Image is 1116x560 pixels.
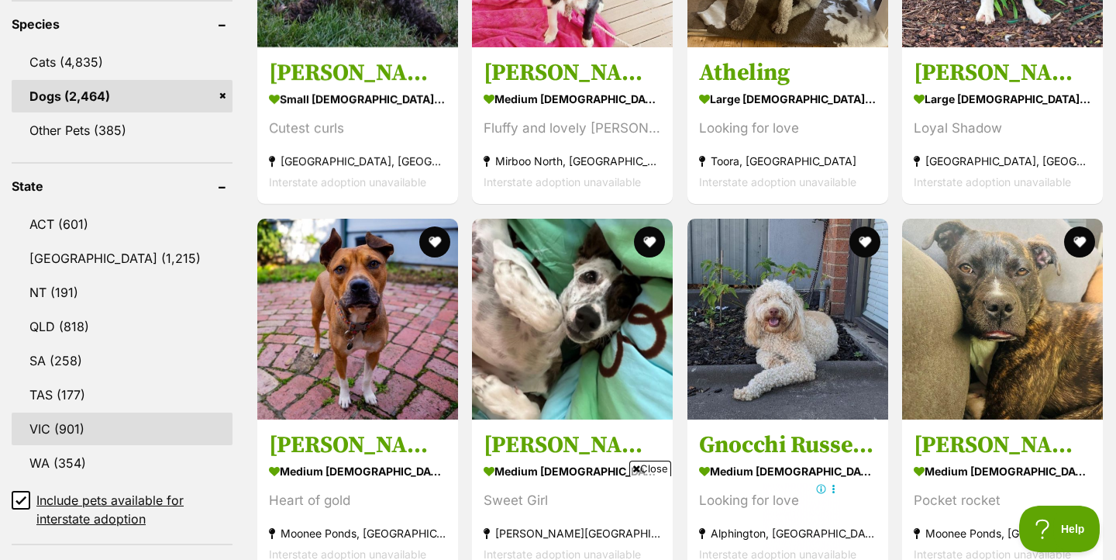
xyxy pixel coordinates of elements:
div: Fluffy and lovely [PERSON_NAME] [484,118,661,139]
h3: [PERSON_NAME] [269,430,446,460]
strong: Toora, [GEOGRAPHIC_DATA] [699,150,877,171]
div: Loyal Shadow [914,118,1091,139]
h3: [PERSON_NAME] [484,58,661,88]
strong: medium [DEMOGRAPHIC_DATA] Dog [699,460,877,482]
button: favourite [634,226,665,258]
span: Include pets available for interstate adoption [36,491,232,528]
a: [GEOGRAPHIC_DATA] (1,215) [12,242,232,275]
strong: medium [DEMOGRAPHIC_DATA] Dog [484,460,661,482]
strong: medium [DEMOGRAPHIC_DATA] Dog [269,460,446,482]
a: SA (258) [12,344,232,377]
header: State [12,179,232,193]
strong: Alphington, [GEOGRAPHIC_DATA] [699,523,877,544]
a: [PERSON_NAME] small [DEMOGRAPHIC_DATA] Dog Cutest curls [GEOGRAPHIC_DATA], [GEOGRAPHIC_DATA] Inte... [257,47,458,204]
div: Cutest curls [269,118,446,139]
a: Other Pets (385) [12,114,232,147]
button: favourite [1064,226,1095,258]
h3: Gnocchi Russelton [699,430,877,460]
img: Daisy Haliwell - Bull Arab Dog [902,219,1103,420]
a: Atheling large [DEMOGRAPHIC_DATA] Dog Looking for love Toora, [GEOGRAPHIC_DATA] Interstate adopti... [687,47,888,204]
a: QLD (818) [12,310,232,343]
span: Interstate adoption unavailable [914,175,1071,188]
h3: [PERSON_NAME] [914,430,1091,460]
a: NT (191) [12,276,232,309]
header: Species [12,17,232,31]
div: Looking for love [699,490,877,511]
span: Interstate adoption unavailable [699,175,856,188]
img: Gnocchi Russelton - Poodle x Golden Retriever Dog [687,219,888,420]
strong: medium [DEMOGRAPHIC_DATA] Dog [914,460,1091,482]
strong: large [DEMOGRAPHIC_DATA] Dog [699,88,877,110]
div: Pocket rocket [914,490,1091,511]
img: Dizzy Babbington - Whippet Dog [472,219,673,420]
strong: medium [DEMOGRAPHIC_DATA] Dog [484,88,661,110]
a: VIC (901) [12,413,232,445]
h3: [PERSON_NAME] [914,58,1091,88]
a: [PERSON_NAME] medium [DEMOGRAPHIC_DATA] Dog Fluffy and lovely [PERSON_NAME] Mirboo North, [GEOGRA... [472,47,673,204]
strong: Moonee Ponds, [GEOGRAPHIC_DATA] [914,523,1091,544]
div: Heart of gold [269,490,446,511]
h3: Atheling [699,58,877,88]
a: Include pets available for interstate adoption [12,491,232,528]
a: [PERSON_NAME] large [DEMOGRAPHIC_DATA] Dog Loyal Shadow [GEOGRAPHIC_DATA], [GEOGRAPHIC_DATA] Inte... [902,47,1103,204]
strong: [GEOGRAPHIC_DATA], [GEOGRAPHIC_DATA] [914,150,1091,171]
iframe: Advertisement [276,482,840,552]
a: Dogs (2,464) [12,80,232,112]
button: favourite [849,226,880,258]
strong: large [DEMOGRAPHIC_DATA] Dog [914,88,1091,110]
a: ACT (601) [12,208,232,240]
a: TAS (177) [12,379,232,411]
strong: small [DEMOGRAPHIC_DATA] Dog [269,88,446,110]
strong: [GEOGRAPHIC_DATA], [GEOGRAPHIC_DATA] [269,150,446,171]
strong: Mirboo North, [GEOGRAPHIC_DATA] [484,150,661,171]
span: Interstate adoption unavailable [269,175,426,188]
strong: Moonee Ponds, [GEOGRAPHIC_DATA] [269,523,446,544]
a: Cats (4,835) [12,46,232,78]
button: favourite [418,226,449,258]
iframe: Help Scout Beacon - Open [1019,506,1100,552]
span: Close [629,461,671,476]
h3: [PERSON_NAME] [269,58,446,88]
span: Interstate adoption unavailable [484,175,641,188]
a: WA (354) [12,447,232,479]
h3: [PERSON_NAME] [484,430,661,460]
div: Looking for love [699,118,877,139]
img: Chloe Haliwell - Staffordshire Bull Terrier x Australian Kelpie Dog [257,219,458,420]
